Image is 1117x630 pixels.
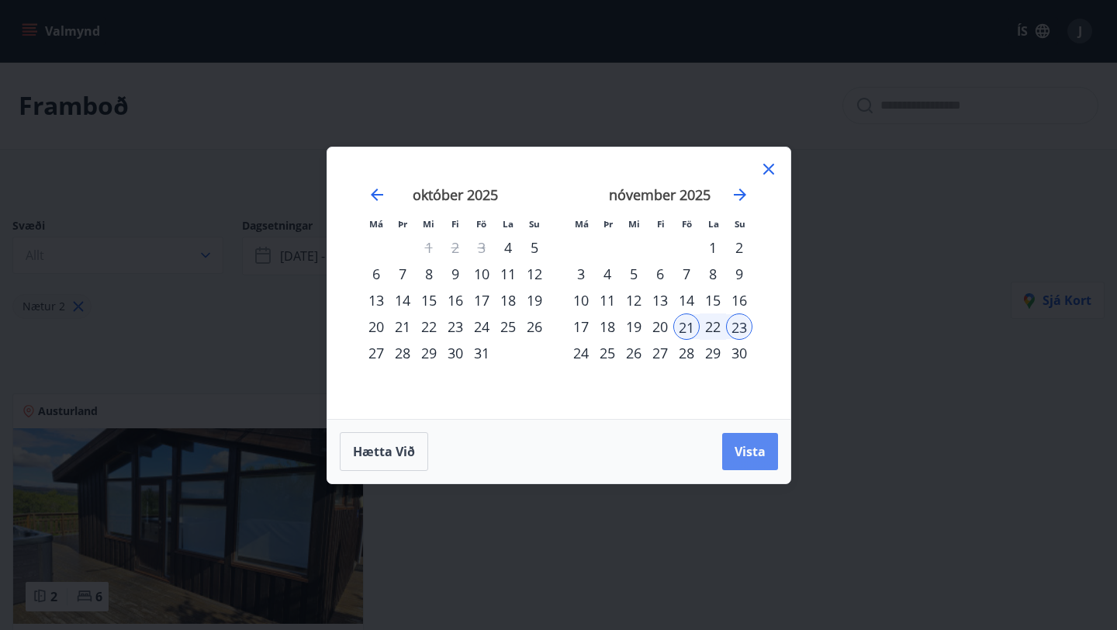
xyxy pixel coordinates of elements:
[389,340,416,366] td: Choose þriðjudagur, 28. október 2025 as your check-in date. It’s available.
[594,261,621,287] div: 4
[673,313,700,340] td: Selected as start date. föstudagur, 21. nóvember 2025
[647,287,673,313] td: Choose fimmtudagur, 13. nóvember 2025 as your check-in date. It’s available.
[726,313,752,340] td: Selected as end date. sunnudagur, 23. nóvember 2025
[621,261,647,287] div: 5
[363,261,389,287] td: Choose mánudagur, 6. október 2025 as your check-in date. It’s available.
[413,185,498,204] strong: október 2025
[647,313,673,340] td: Choose fimmtudagur, 20. nóvember 2025 as your check-in date. It’s available.
[647,340,673,366] td: Choose fimmtudagur, 27. nóvember 2025 as your check-in date. It’s available.
[442,261,469,287] div: 9
[621,340,647,366] td: Choose miðvikudagur, 26. nóvember 2025 as your check-in date. It’s available.
[469,261,495,287] div: 10
[469,261,495,287] td: Choose föstudagur, 10. október 2025 as your check-in date. It’s available.
[735,218,745,230] small: Su
[389,340,416,366] div: 28
[469,287,495,313] td: Choose föstudagur, 17. október 2025 as your check-in date. It’s available.
[568,340,594,366] td: Choose mánudagur, 24. nóvember 2025 as your check-in date. It’s available.
[442,313,469,340] div: 23
[521,313,548,340] div: 26
[647,313,673,340] div: 20
[389,313,416,340] td: Choose þriðjudagur, 21. október 2025 as your check-in date. It’s available.
[673,261,700,287] td: Choose föstudagur, 7. nóvember 2025 as your check-in date. It’s available.
[442,234,469,261] td: Not available. fimmtudagur, 2. október 2025
[416,340,442,366] div: 29
[726,261,752,287] div: 9
[594,313,621,340] div: 18
[363,340,389,366] div: 27
[469,340,495,366] td: Choose föstudagur, 31. október 2025 as your check-in date. It’s available.
[442,340,469,366] div: 30
[416,287,442,313] td: Choose miðvikudagur, 15. október 2025 as your check-in date. It’s available.
[673,287,700,313] td: Choose föstudagur, 14. nóvember 2025 as your check-in date. It’s available.
[673,340,700,366] div: 28
[726,313,752,340] div: 23
[442,313,469,340] td: Choose fimmtudagur, 23. október 2025 as your check-in date. It’s available.
[346,166,772,400] div: Calendar
[521,313,548,340] td: Choose sunnudagur, 26. október 2025 as your check-in date. It’s available.
[603,218,613,230] small: Þr
[722,433,778,470] button: Vista
[731,185,749,204] div: Move forward to switch to the next month.
[708,218,719,230] small: La
[621,261,647,287] td: Choose miðvikudagur, 5. nóvember 2025 as your check-in date. It’s available.
[416,234,442,261] td: Not available. miðvikudagur, 1. október 2025
[726,261,752,287] td: Choose sunnudagur, 9. nóvember 2025 as your check-in date. It’s available.
[700,340,726,366] td: Choose laugardagur, 29. nóvember 2025 as your check-in date. It’s available.
[495,234,521,261] td: Choose laugardagur, 4. október 2025 as your check-in date. It’s available.
[594,340,621,366] div: 25
[469,234,495,261] td: Not available. föstudagur, 3. október 2025
[647,261,673,287] div: 6
[726,340,752,366] div: 30
[609,185,711,204] strong: nóvember 2025
[495,287,521,313] div: 18
[594,287,621,313] td: Choose þriðjudagur, 11. nóvember 2025 as your check-in date. It’s available.
[469,313,495,340] td: Choose föstudagur, 24. október 2025 as your check-in date. It’s available.
[495,261,521,287] div: 11
[700,340,726,366] div: 29
[529,218,540,230] small: Su
[363,340,389,366] td: Choose mánudagur, 27. október 2025 as your check-in date. It’s available.
[353,443,415,460] span: Hætta við
[700,261,726,287] td: Choose laugardagur, 8. nóvember 2025 as your check-in date. It’s available.
[476,218,486,230] small: Fö
[416,313,442,340] td: Choose miðvikudagur, 22. október 2025 as your check-in date. It’s available.
[521,261,548,287] div: 12
[726,287,752,313] td: Choose sunnudagur, 16. nóvember 2025 as your check-in date. It’s available.
[363,287,389,313] td: Choose mánudagur, 13. október 2025 as your check-in date. It’s available.
[521,234,548,261] div: 5
[416,287,442,313] div: 15
[700,234,726,261] div: 1
[621,287,647,313] div: 12
[469,287,495,313] div: 17
[700,234,726,261] td: Choose laugardagur, 1. nóvember 2025 as your check-in date. It’s available.
[521,287,548,313] td: Choose sunnudagur, 19. október 2025 as your check-in date. It’s available.
[594,287,621,313] div: 11
[657,218,665,230] small: Fi
[673,340,700,366] td: Choose föstudagur, 28. nóvember 2025 as your check-in date. It’s available.
[363,313,389,340] td: Choose mánudagur, 20. október 2025 as your check-in date. It’s available.
[521,234,548,261] td: Choose sunnudagur, 5. október 2025 as your check-in date. It’s available.
[735,443,766,460] span: Vista
[442,287,469,313] td: Choose fimmtudagur, 16. október 2025 as your check-in date. It’s available.
[594,261,621,287] td: Choose þriðjudagur, 4. nóvember 2025 as your check-in date. It’s available.
[700,287,726,313] td: Choose laugardagur, 15. nóvember 2025 as your check-in date. It’s available.
[568,261,594,287] td: Choose mánudagur, 3. nóvember 2025 as your check-in date. It’s available.
[575,218,589,230] small: Má
[521,261,548,287] td: Choose sunnudagur, 12. október 2025 as your check-in date. It’s available.
[363,313,389,340] div: 20
[647,287,673,313] div: 13
[389,313,416,340] div: 21
[363,261,389,287] div: 6
[495,234,521,261] div: 4
[442,287,469,313] div: 16
[726,340,752,366] td: Choose sunnudagur, 30. nóvember 2025 as your check-in date. It’s available.
[398,218,407,230] small: Þr
[495,313,521,340] td: Choose laugardagur, 25. október 2025 as your check-in date. It’s available.
[442,340,469,366] td: Choose fimmtudagur, 30. október 2025 as your check-in date. It’s available.
[568,340,594,366] div: 24
[416,340,442,366] td: Choose miðvikudagur, 29. október 2025 as your check-in date. It’s available.
[673,261,700,287] div: 7
[621,340,647,366] div: 26
[389,261,416,287] td: Choose þriðjudagur, 7. október 2025 as your check-in date. It’s available.
[369,218,383,230] small: Má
